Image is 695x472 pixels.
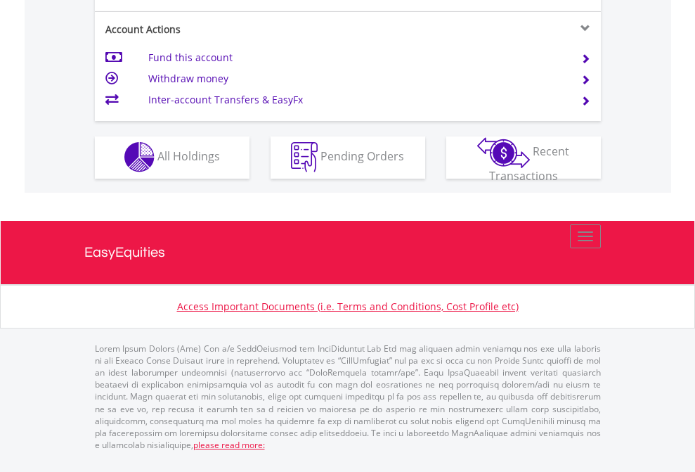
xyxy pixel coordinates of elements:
[489,143,570,184] span: Recent Transactions
[95,343,601,451] p: Lorem Ipsum Dolors (Ame) Con a/e SeddOeiusmod tem InciDiduntut Lab Etd mag aliquaen admin veniamq...
[148,89,564,110] td: Inter-account Transfers & EasyFx
[84,221,611,284] a: EasyEquities
[148,47,564,68] td: Fund this account
[157,148,220,164] span: All Holdings
[95,23,348,37] div: Account Actions
[291,142,318,172] img: pending_instructions-wht.png
[477,137,530,168] img: transactions-zar-wht.png
[95,136,249,179] button: All Holdings
[446,136,601,179] button: Recent Transactions
[177,300,519,313] a: Access Important Documents (i.e. Terms and Conditions, Cost Profile etc)
[193,439,265,451] a: please read more:
[320,148,404,164] span: Pending Orders
[124,142,155,172] img: holdings-wht.png
[271,136,425,179] button: Pending Orders
[148,68,564,89] td: Withdraw money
